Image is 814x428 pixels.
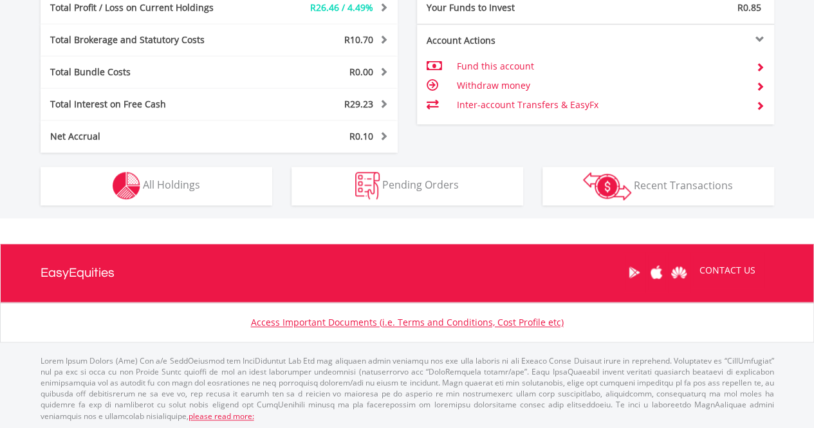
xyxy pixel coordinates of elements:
div: Total Brokerage and Statutory Costs [41,33,249,46]
td: Fund this account [456,57,745,76]
div: Net Accrual [41,130,249,143]
td: Inter-account Transfers & EasyFx [456,95,745,115]
span: R10.70 [344,33,373,46]
span: R0.00 [349,66,373,78]
span: Recent Transactions [634,178,733,192]
button: All Holdings [41,167,272,205]
div: Total Interest on Free Cash [41,98,249,111]
span: R26.46 / 4.49% [310,1,373,14]
span: R29.23 [344,98,373,110]
a: Huawei [668,252,690,292]
td: Withdraw money [456,76,745,95]
a: please read more: [189,411,254,422]
img: pending_instructions-wht.png [355,172,380,200]
div: Total Profit / Loss on Current Holdings [41,1,249,14]
img: holdings-wht.png [113,172,140,200]
button: Recent Transactions [542,167,774,205]
p: Lorem Ipsum Dolors (Ame) Con a/e SeddOeiusmod tem InciDiduntut Lab Etd mag aliquaen admin veniamq... [41,355,774,422]
a: Google Play [623,252,645,292]
span: Pending Orders [382,178,459,192]
span: All Holdings [143,178,200,192]
a: EasyEquities [41,244,115,302]
a: Apple [645,252,668,292]
a: Access Important Documents (i.e. Terms and Conditions, Cost Profile etc) [251,316,564,328]
div: Account Actions [417,34,596,47]
span: R0.10 [349,130,373,142]
img: transactions-zar-wht.png [583,172,631,200]
div: Your Funds to Invest [417,1,596,14]
a: CONTACT US [690,252,764,288]
span: R0.85 [737,1,761,14]
button: Pending Orders [291,167,523,205]
div: Total Bundle Costs [41,66,249,79]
